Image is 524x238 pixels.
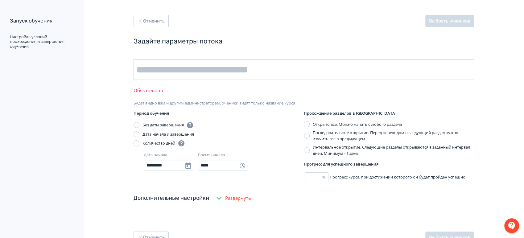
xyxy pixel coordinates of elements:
div: Дополнительные настройки [134,194,209,202]
div: Открыто все. Можно начать с любого раздела [313,121,402,128]
div: Период обучения [134,110,304,117]
div: Настройка условий прохождения и завершения обучения [10,35,72,49]
div: Прохождение разделов в [GEOGRAPHIC_DATA] [304,110,474,117]
span: Обязательно [134,87,163,93]
div: Количество дней [142,140,185,147]
div: Прогресс курса, при достижении которого он будет пройден успешно [304,172,474,182]
div: Интервальное открытие. Следующие разделы открываются в заданный интервал дней. Минимум - 1 день [313,144,474,156]
div: Дата начала [144,152,167,158]
div: Последовательное открытие. Перед переходом в следующий раздел нужно изучить все в предыдущем [313,130,474,142]
div: Время начала [198,152,225,158]
div: Дата начала и завершения [142,131,194,137]
button: Развернуть [214,192,252,204]
button: Отменить [134,15,169,27]
div: Без даты завершения [142,121,194,129]
div: % [322,174,328,180]
button: Выбрать учеников [425,15,474,27]
div: Запуск обучения [10,17,72,25]
span: Развернуть [225,195,251,202]
div: Прогресс для успешного завершения [304,161,474,167]
div: Задайте параметры потока [134,37,474,46]
div: Будет видно вам и другим администраторам. Ученики видят только название курса [134,101,474,106]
